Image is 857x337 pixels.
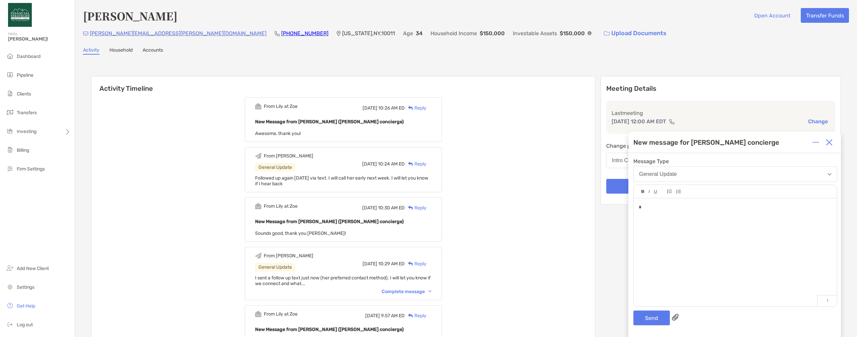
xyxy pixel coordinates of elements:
p: Last meeting [612,109,830,117]
div: From [PERSON_NAME] [264,153,313,159]
p: Household Income [431,29,477,38]
button: Intro Call Complete [606,153,835,168]
h6: Activity Timeline [91,76,595,92]
span: 10:30 AM ED [378,205,405,211]
span: 10:24 AM ED [378,161,405,167]
img: Editor control icon [676,190,681,194]
button: Meeting Update [606,179,719,194]
img: transfers icon [6,108,14,116]
div: Reply [405,160,426,167]
div: General Update [255,163,295,172]
p: Meeting Details [606,84,835,93]
img: Event icon [255,153,261,159]
div: From [PERSON_NAME] [264,253,313,259]
span: Message Type [633,158,837,164]
img: billing icon [6,146,14,154]
span: Investing [17,129,36,134]
span: Clients [17,91,31,97]
img: paperclip attachments [672,314,679,321]
img: Phone Icon [275,31,280,36]
img: add_new_client icon [6,264,14,272]
img: button icon [604,31,610,36]
p: Change prospect Stage [606,142,835,150]
img: get-help icon [6,301,14,310]
span: 10:29 AM ED [378,261,405,267]
h4: [PERSON_NAME] [83,8,177,23]
span: Sounds good, thank you [PERSON_NAME]! [255,230,346,236]
img: Open dropdown arrow [828,173,832,176]
span: Transfers [17,110,37,116]
img: dashboard icon [6,52,14,60]
span: Firm Settings [17,166,45,172]
p: Age [403,29,413,38]
div: From Lily at Zoe [264,104,298,109]
span: Awesome, thank you! [255,131,301,136]
a: Household [109,47,133,55]
b: New Message from [PERSON_NAME] ([PERSON_NAME] concierge) [255,119,404,125]
a: Accounts [143,47,163,55]
div: General Update [255,263,295,271]
img: Editor control icon [667,190,672,193]
button: Open Account [749,8,795,23]
span: [DATE] [363,105,377,111]
span: Add New Client [17,266,49,271]
span: I sent a follow up text just now (her preferred contact method). I will let you know if we connec... [255,275,431,286]
img: Close [826,139,833,146]
img: Reply icon [408,314,413,318]
span: 10:26 AM ED [378,105,405,111]
span: [DATE] [362,161,377,167]
p: $150,000 [560,29,585,38]
span: Followed up again [DATE] via text. I will call her early next week. I will let you know if I hear... [255,175,428,187]
span: Dashboard [17,54,41,59]
img: Info Icon [588,31,592,35]
img: Reply icon [408,106,413,110]
img: Reply icon [408,162,413,166]
span: Pipeline [17,72,33,78]
img: Zoe Logo [8,3,32,27]
img: communication type [669,119,675,124]
img: Event icon [255,203,261,209]
p: 1 [817,295,837,307]
span: Billing [17,147,29,153]
img: Editor control icon [641,190,644,193]
p: $150,000 [480,29,505,38]
img: Event icon [255,253,261,259]
b: New Message from [PERSON_NAME] ([PERSON_NAME] concierge) [255,327,404,332]
div: Intro Call Complete [612,157,658,163]
img: Expand or collapse [812,139,819,146]
div: Reply [405,204,426,211]
button: Change [806,118,830,125]
img: Editor control icon [648,190,650,193]
div: Complete message [382,289,432,294]
p: 34 [416,29,422,38]
p: [PERSON_NAME][EMAIL_ADDRESS][PERSON_NAME][DOMAIN_NAME] [90,29,266,38]
div: Reply [405,260,426,267]
img: Event icon [255,311,261,317]
img: Chevron icon [428,290,432,292]
img: pipeline icon [6,71,14,79]
a: Activity [83,47,99,55]
span: [PERSON_NAME]! [8,36,71,42]
span: Settings [17,284,34,290]
div: From Lily at Zoe [264,203,298,209]
div: Reply [405,312,426,319]
img: Editor control icon [654,190,657,194]
p: [US_STATE] , NY , 10011 [342,29,395,38]
div: From Lily at Zoe [264,311,298,317]
img: logout icon [6,320,14,328]
span: 9:57 AM ED [381,313,405,319]
img: investing icon [6,127,14,135]
a: Upload Documents [600,26,671,41]
img: clients icon [6,89,14,97]
img: Reply icon [408,262,413,266]
button: Transfer Funds [801,8,849,23]
button: Send [633,311,670,325]
span: [DATE] [365,313,380,319]
span: [DATE] [362,205,377,211]
img: settings icon [6,283,14,291]
button: General Update [633,166,837,182]
a: [PHONE_NUMBER] [281,30,328,37]
p: Investable Assets [513,29,557,38]
div: Reply [405,105,426,112]
img: Reply icon [408,206,413,210]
